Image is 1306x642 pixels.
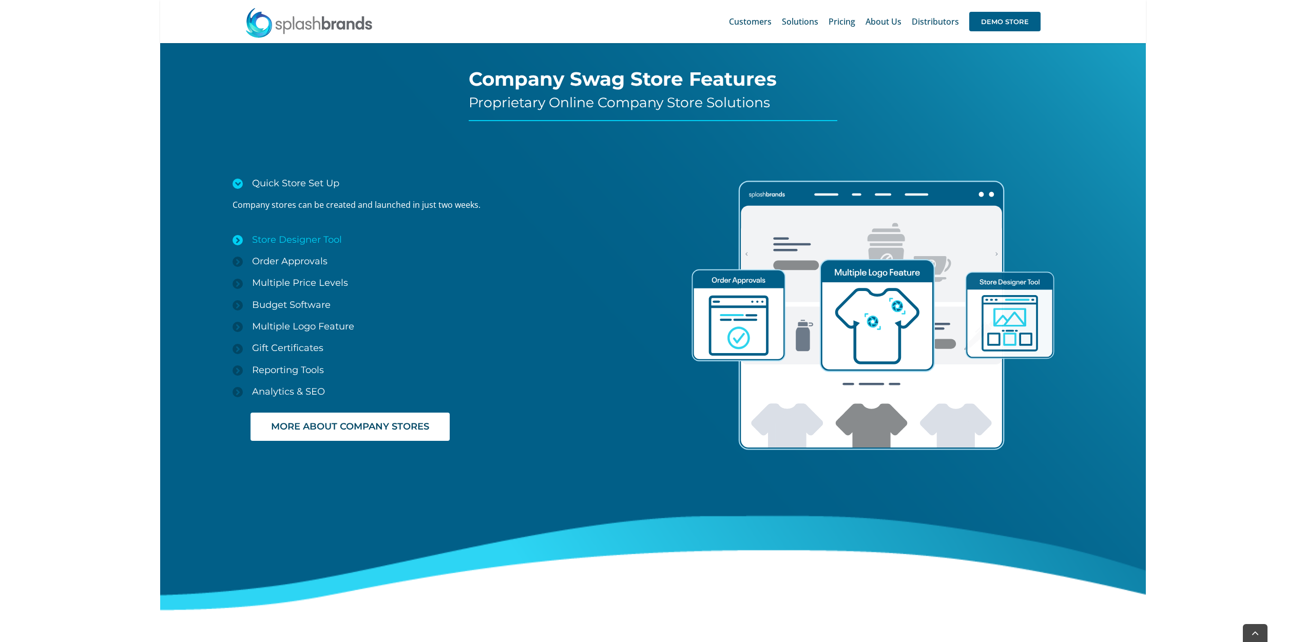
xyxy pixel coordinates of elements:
span: Store Designer Tool [252,234,342,245]
span: Company Swag Store Features [469,67,777,90]
a: Pricing [829,5,855,38]
a: DEMO STORE [969,5,1041,38]
a: Multiple Logo Feature [233,316,653,337]
span: Proprietary Online Company Store Solutions [469,94,770,111]
span: MORE ABOUT COMPANY STORES [271,421,429,432]
a: Order Approvals [233,250,653,272]
nav: Main Menu Sticky [729,5,1041,38]
a: Customers [729,5,772,38]
span: Distributors [912,17,959,26]
a: MORE ABOUT COMPANY STORES [251,413,450,441]
span: Analytics & SEO [252,386,325,397]
span: Quick Store Set Up [252,178,339,189]
p: Company stores can be created and launched in just two weeks. [233,199,653,210]
span: Solutions [782,17,818,26]
a: Gift Certificates [233,337,653,359]
a: Reporting Tools [233,359,653,381]
a: Analytics & SEO [233,381,653,402]
a: Budget Software [233,294,653,316]
span: DEMO STORE [969,12,1041,31]
span: Multiple Price Levels [252,277,348,288]
span: Multiple Logo Feature [252,321,354,332]
span: Customers [729,17,772,26]
span: Budget Software [252,299,331,310]
span: Reporting Tools [252,364,324,376]
a: Distributors [912,5,959,38]
span: Pricing [829,17,855,26]
span: Order Approvals [252,256,328,267]
span: Gift Certificates [252,342,323,354]
a: Multiple Price Levels [233,272,653,294]
img: SplashBrands.com Logo [245,7,373,38]
a: Quick Store Set Up [233,172,653,194]
span: About Us [866,17,901,26]
a: Store Designer Tool [233,229,653,250]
